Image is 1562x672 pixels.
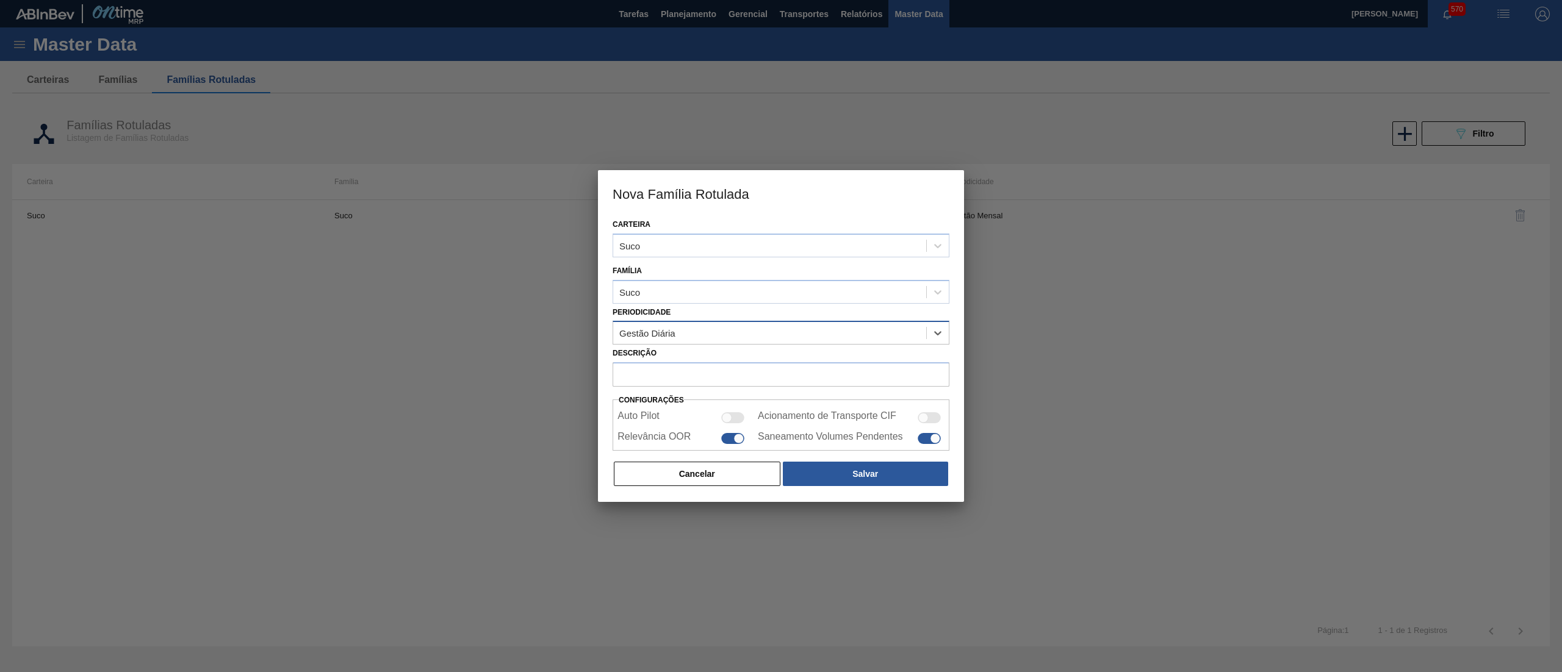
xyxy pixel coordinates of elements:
h3: Nova Família Rotulada [598,170,964,216]
label: Auto Pilot [617,410,659,425]
label: Periodicidade [613,308,671,316]
label: Descrição [613,345,949,362]
label: Família [613,266,642,275]
label: Relevância OOR [617,431,691,446]
label: Acionamento de Transporte CIF [758,410,896,425]
div: Suco [619,287,640,297]
button: Cancelar [614,462,780,486]
label: Carteira [613,220,650,229]
div: Suco [619,240,640,251]
label: Configurações [619,396,684,404]
button: Salvar [783,462,948,486]
div: Gestão Diária [619,328,675,338]
label: Saneamento Volumes Pendentes [758,431,903,446]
